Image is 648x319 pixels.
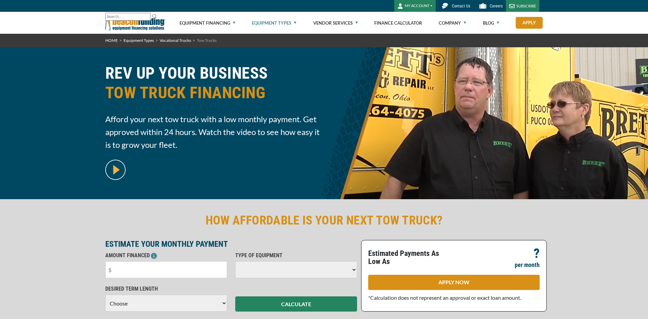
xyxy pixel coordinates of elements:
img: video modal pop-up play button [105,160,126,180]
a: Vocational Trucks [160,38,191,43]
h1: REV UP YOUR BUSINESS [105,63,320,108]
a: APPLY NOW [368,275,540,290]
p: ESTIMATE YOUR MONTHLY PAYMENT [105,240,357,248]
p: Estimated Payments As Low As [368,249,450,266]
span: *Calculation does not represent an approval or exact loan amount. [368,294,521,301]
img: Search [152,14,157,19]
a: HOME [105,38,118,43]
a: Vendor Services [313,12,358,34]
a: Blog [483,12,499,34]
input: Search [105,13,151,21]
p: AMOUNT FINANCED [105,251,227,260]
a: Equipment Types [252,12,296,34]
p: DESIRED TERM LENGTH [105,285,227,293]
a: Equipment Types [124,38,154,43]
a: Clear search text [144,14,149,20]
h2: HOW AFFORDABLE IS YOUR NEXT TOW TRUCK? [105,213,543,228]
p: per month [515,261,540,269]
a: Apply [516,17,543,29]
a: Equipment Financing [180,12,235,34]
a: Company [439,12,466,34]
input: $ [105,261,227,278]
span: TOW TRUCK FINANCING [105,83,320,103]
a: Finance Calculator [374,12,422,34]
span: Careers [490,4,503,8]
p: TYPE OF EQUIPMENT [235,251,357,260]
p: ? [534,249,540,258]
span: Contact Us [452,4,470,8]
img: Beacon Funding Corporation logo [105,12,165,34]
span: Tow Trucks [197,38,217,43]
button: CALCULATE [235,296,357,312]
span: Afford your next tow truck with a low monthly payment. Get approved within 24 hours. Watch the vi... [105,113,320,151]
